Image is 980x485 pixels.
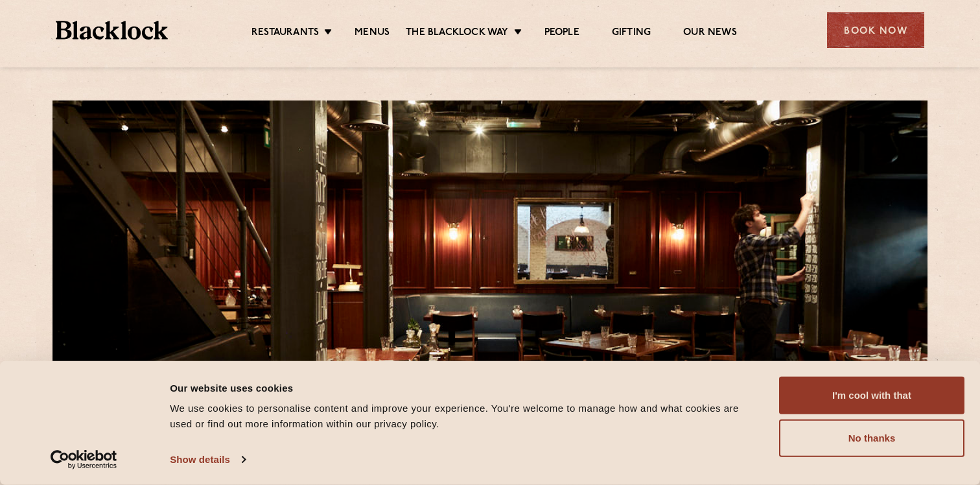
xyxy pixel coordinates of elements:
a: People [544,27,579,41]
a: The Blacklock Way [406,27,508,41]
a: Our News [683,27,737,41]
a: Menus [355,27,390,41]
a: Restaurants [251,27,319,41]
div: Our website uses cookies [170,380,750,396]
div: Book Now [827,12,924,48]
div: We use cookies to personalise content and improve your experience. You're welcome to manage how a... [170,401,750,432]
a: Usercentrics Cookiebot - opens in a new window [27,450,141,469]
img: BL_Textured_Logo-footer-cropped.svg [56,21,168,40]
a: Show details [170,450,245,469]
a: Gifting [612,27,651,41]
button: No thanks [779,420,964,457]
button: I'm cool with that [779,377,964,414]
